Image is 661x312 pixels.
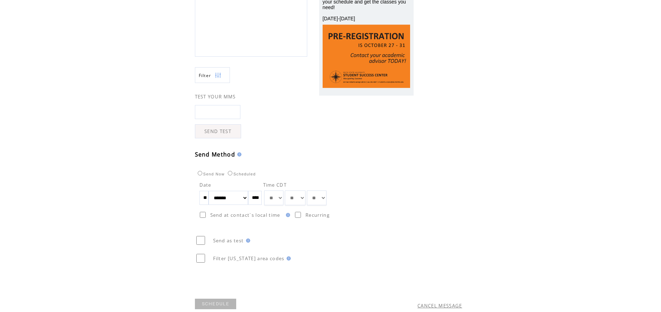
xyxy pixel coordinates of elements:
[213,237,244,244] span: Send as test
[263,182,287,188] span: Time CDT
[198,171,202,175] input: Send Now
[215,68,221,83] img: filters.png
[199,182,211,188] span: Date
[305,212,330,218] span: Recurring
[284,213,290,217] img: help.gif
[195,93,236,100] span: TEST YOUR MMS
[196,172,225,176] label: Send Now
[195,151,235,158] span: Send Method
[195,299,237,309] a: SCHEDULE
[199,72,211,78] span: Show filters
[226,172,256,176] label: Scheduled
[284,256,291,261] img: help.gif
[195,124,241,138] a: SEND TEST
[213,255,284,262] span: Filter [US_STATE] area codes
[228,171,232,175] input: Scheduled
[235,152,241,157] img: help.gif
[244,238,250,243] img: help.gif
[417,303,462,309] a: CANCEL MESSAGE
[210,212,280,218] span: Send at contact`s local time
[195,67,230,83] a: Filter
